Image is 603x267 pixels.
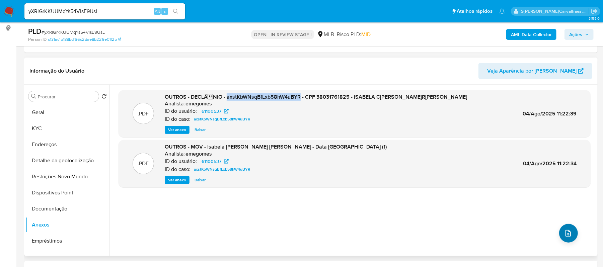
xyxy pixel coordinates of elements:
[191,176,209,184] button: Baixar
[487,63,577,79] span: Veja Aparência por [PERSON_NAME]
[506,29,556,40] button: AML Data Collector
[138,110,149,117] p: .PDF
[26,249,109,265] button: Adiantamentos de Dinheiro
[28,26,42,36] b: PLD
[185,100,212,107] h6: emegomes
[198,157,233,165] a: 61100537
[195,126,206,133] span: Baixar
[165,100,185,107] p: Analista:
[499,8,505,14] a: Notificações
[523,160,577,167] span: 04/Ago/2025 11:22:34
[26,120,109,137] button: KYC
[165,108,197,114] p: ID do usuário:
[521,8,589,14] p: sara.carvalhaes@mercadopago.com.br
[478,63,592,79] button: Veja Aparência por [PERSON_NAME]
[26,201,109,217] button: Documentação
[169,7,182,16] button: search-icon
[165,116,191,122] p: ID do caso:
[361,30,371,38] span: MID
[26,153,109,169] button: Detalhe da geolocalização
[564,29,594,40] button: Ações
[165,158,197,165] p: ID do usuário:
[26,185,109,201] button: Dispositivos Point
[164,8,166,14] span: s
[337,31,371,38] span: Risco PLD:
[26,217,109,233] button: Anexos
[168,177,186,183] span: Ver anexo
[155,8,160,14] span: Alt
[165,126,190,134] button: Ver anexo
[523,110,577,117] span: 04/Ago/2025 11:22:39
[28,36,47,42] b: Person ID
[569,29,582,40] span: Ações
[42,29,105,35] span: # yXRlGrKKUUMqYs54VIsE9UsL
[194,165,250,173] span: axstKbWNsqBfLxb58hW4uBYR
[195,177,206,183] span: Baixar
[38,94,96,100] input: Procurar
[185,151,212,157] h6: emegomes
[191,115,253,123] a: axstKbWNsqBfLxb58hW4uBYR
[317,31,334,38] div: MLB
[24,7,185,16] input: Pesquise usuários ou casos...
[559,224,578,243] button: upload-file
[511,29,552,40] b: AML Data Collector
[26,104,109,120] button: Geral
[168,126,186,133] span: Ver anexo
[165,176,190,184] button: Ver anexo
[165,93,467,101] span: OUTROS - DECLÃNIO - axstKbWNsqBfLxb58hW4uBYR - CPF 38031761825 - ISABELA C[PERSON_NAME]R[PERSON_...
[194,115,250,123] span: axstKbWNsqBfLxb58hW4uBYR
[198,107,233,115] a: 61100537
[138,160,149,167] p: .PDF
[202,157,221,165] span: 61100537
[101,94,107,101] button: Retornar ao pedido padrão
[202,107,221,115] span: 61100537
[165,143,387,151] span: OUTROS - MOV - Isabela [PERSON_NAME] [PERSON_NAME] - Data [GEOGRAPHIC_DATA] (1)
[26,169,109,185] button: Restrições Novo Mundo
[48,36,121,42] a: c131ac1b188bdf66c2dae8b226e01f2b
[31,94,36,99] button: Procurar
[591,8,598,15] a: Sair
[251,30,314,39] p: OPEN - IN REVIEW STAGE I
[26,137,109,153] button: Endereços
[457,8,493,15] span: Atalhos rápidos
[589,16,600,21] span: 3.155.0
[191,165,253,173] a: axstKbWNsqBfLxb58hW4uBYR
[191,126,209,134] button: Baixar
[165,151,185,157] p: Analista:
[165,166,191,173] p: ID do caso:
[29,68,84,74] h1: Informação do Usuário
[26,233,109,249] button: Empréstimos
